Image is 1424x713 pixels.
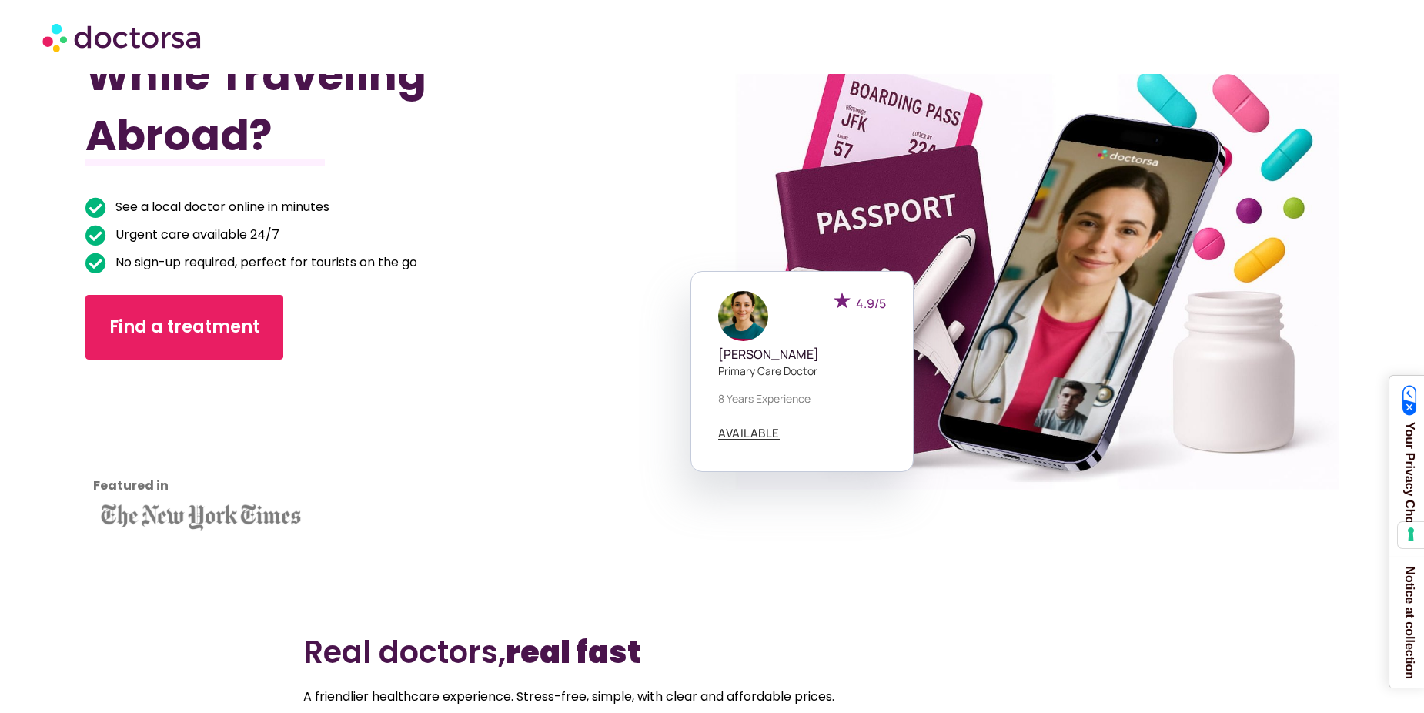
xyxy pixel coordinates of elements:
[718,347,886,362] h5: [PERSON_NAME]
[856,295,886,312] span: 4.9/5
[303,686,1121,708] p: A friendlier healthcare experience. Stress-free, simple, with clear and affordable prices.
[718,427,780,440] a: AVAILABLE
[112,252,417,273] span: No sign-up required, perfect for tourists on the go
[718,390,886,407] p: 8 years experience
[85,295,283,360] a: Find a treatment
[112,224,279,246] span: Urgent care available 24/7
[109,315,259,340] span: Find a treatment
[303,634,1121,671] h2: Real doctors,
[93,383,232,498] iframe: Customer reviews powered by Trustpilot
[93,477,169,494] strong: Featured in
[112,196,329,218] span: See a local doctor online in minutes
[506,631,640,674] b: real fast
[1398,522,1424,548] button: Your consent preferences for tracking technologies
[718,363,886,379] p: Primary care doctor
